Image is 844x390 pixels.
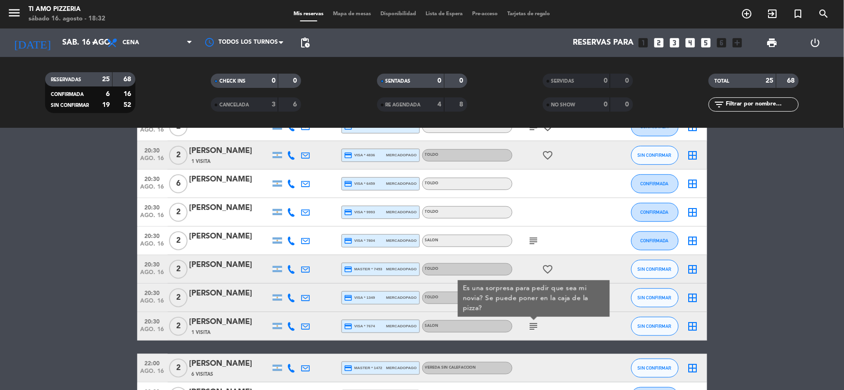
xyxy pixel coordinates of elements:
span: ago. 16 [141,298,164,309]
span: ago. 16 [141,212,164,223]
i: credit_card [344,364,353,372]
span: CONFIRMADA [641,181,669,186]
i: border_all [687,362,699,374]
div: [PERSON_NAME] [190,202,270,214]
span: 22:00 [141,357,164,368]
span: SIN CONFIRMAR [638,152,672,158]
i: border_all [687,264,699,275]
strong: 52 [123,102,133,108]
span: SIN CONFIRMAR [638,323,672,329]
span: ago. 16 [141,155,164,166]
span: mercadopago [386,181,417,187]
span: visa * 6459 [344,180,375,188]
i: credit_card [344,322,353,331]
strong: 0 [272,77,275,84]
span: SENTADAS [386,79,411,84]
span: CANCELADA [219,103,249,107]
span: 2 [169,231,188,250]
span: SALON [425,324,439,328]
span: print [766,37,778,48]
strong: 68 [123,76,133,83]
i: credit_card [344,294,353,302]
span: SALON [425,124,439,128]
span: SALON [425,238,439,242]
i: exit_to_app [767,8,778,19]
span: 1 Visita [192,329,211,336]
span: visa * 4836 [344,151,375,160]
span: SIN CONFIRMAR [51,103,89,108]
div: LOG OUT [794,29,837,57]
i: [DATE] [7,32,57,53]
i: credit_card [344,208,353,217]
strong: 0 [438,77,442,84]
i: arrow_drop_down [88,37,100,48]
span: Cena [123,39,139,46]
i: add_circle_outline [741,8,753,19]
span: 6 [169,174,188,193]
span: ago. 16 [141,184,164,195]
i: add_box [731,37,744,49]
span: master * 1472 [344,364,383,372]
strong: 6 [294,101,299,108]
i: border_all [687,235,699,247]
i: border_all [687,150,699,161]
i: favorite_border [542,150,554,161]
div: Es una sorpresa para pedir que sea mi novia? Se puede poner en la caja de la pizza? [463,284,605,314]
i: credit_card [344,180,353,188]
span: ago. 16 [141,269,164,280]
i: looks_3 [669,37,681,49]
span: 20:30 [141,258,164,269]
div: sábado 16. agosto - 18:32 [28,14,105,24]
span: RE AGENDADA [386,103,421,107]
strong: 0 [625,101,631,108]
span: ago. 16 [141,127,164,138]
span: visa * 9993 [344,208,375,217]
span: VEREDA SIN CALEFACCION [425,366,476,370]
span: RESERVADAS [51,77,81,82]
div: [PERSON_NAME] [190,173,270,186]
span: CHECK INS [219,79,246,84]
span: mercadopago [386,152,417,158]
span: TOLDO [425,267,439,271]
div: [PERSON_NAME] [190,287,270,300]
button: CONFIRMADA [631,203,679,222]
i: looks_4 [684,37,697,49]
div: [PERSON_NAME] [190,316,270,328]
span: 20:30 [141,287,164,298]
span: mercadopago [386,209,417,215]
i: border_all [687,321,699,332]
i: subject [528,235,540,247]
i: border_all [687,207,699,218]
i: border_all [687,178,699,190]
span: CONFIRMADA [641,238,669,243]
div: [PERSON_NAME] [190,259,270,271]
span: SIN CONFIRMAR [638,295,672,300]
i: subject [528,321,540,332]
span: CONFIRMADA [641,209,669,215]
span: TOLDO [425,295,439,299]
span: Reservas para [573,38,634,48]
span: TOLDO [425,181,439,185]
strong: 3 [272,101,275,108]
div: [PERSON_NAME] [190,145,270,157]
span: CONFIRMADA [51,92,84,97]
span: Lista de Espera [421,11,467,17]
span: SIN CONFIRMAR [638,266,672,272]
i: turned_in_not [793,8,804,19]
span: 20:30 [141,144,164,155]
i: menu [7,6,21,20]
span: NO SHOW [551,103,576,107]
input: Filtrar por nombre... [725,99,798,110]
span: mercadopago [386,266,417,272]
button: SIN CONFIRMAR [631,260,679,279]
span: master * 7453 [344,265,383,274]
span: 6 Visitas [192,371,214,378]
i: credit_card [344,237,353,245]
span: 2 [169,288,188,307]
span: mercadopago [386,238,417,244]
span: SIN CONFIRMAR [638,365,672,371]
span: 20:30 [141,230,164,241]
span: visa * 1349 [344,294,375,302]
i: looks_two [653,37,665,49]
button: SIN CONFIRMAR [631,146,679,165]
